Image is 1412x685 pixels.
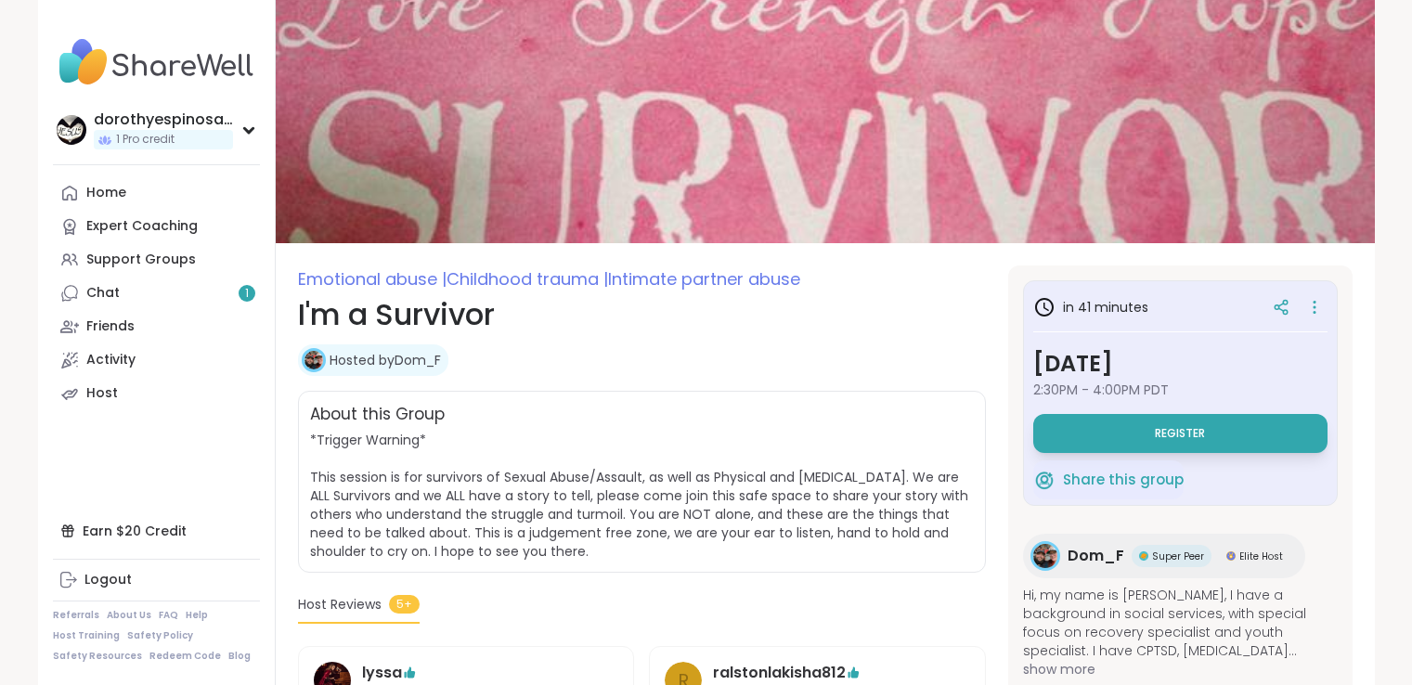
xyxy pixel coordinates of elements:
span: Host Reviews [298,595,382,614]
span: Dom_F [1068,545,1124,567]
div: Chat [86,284,120,303]
a: lyssa [362,662,402,684]
h2: About this Group [310,403,445,427]
div: dorothyespinosa26 [94,110,233,130]
span: Elite Host [1239,549,1283,563]
img: ShareWell Logomark [1033,469,1056,491]
span: 5+ [389,595,420,614]
a: Host [53,377,260,410]
h3: [DATE] [1033,347,1328,381]
div: Expert Coaching [86,217,198,236]
div: Host [86,384,118,403]
a: Activity [53,343,260,377]
span: Emotional abuse | [298,267,447,291]
a: Home [53,176,260,210]
a: Redeem Code [149,650,221,663]
span: Childhood trauma | [447,267,608,291]
div: Home [86,184,126,202]
img: Elite Host [1226,551,1236,561]
button: Share this group [1033,460,1184,499]
a: Safety Resources [53,650,142,663]
a: Dom_FDom_FSuper PeerSuper PeerElite HostElite Host [1023,534,1305,578]
img: dorothyespinosa26 [57,115,86,145]
a: Support Groups [53,243,260,277]
span: 2:30PM - 4:00PM PDT [1033,381,1328,399]
span: 1 Pro credit [116,132,175,148]
a: ralstonlakisha812 [713,662,846,684]
span: Share this group [1063,470,1184,491]
a: Logout [53,563,260,597]
div: Friends [86,317,135,336]
div: Activity [86,351,136,369]
img: Dom_F [304,351,323,369]
a: Help [186,609,208,622]
h3: in 41 minutes [1033,296,1148,318]
div: Logout [84,571,132,589]
img: Dom_F [1033,544,1057,568]
span: Super Peer [1152,549,1204,563]
a: Chat1 [53,277,260,310]
a: About Us [107,609,151,622]
a: Blog [228,650,251,663]
a: Safety Policy [127,629,193,642]
span: Register [1155,426,1205,441]
a: Friends [53,310,260,343]
div: Support Groups [86,251,196,269]
span: show more [1023,660,1338,679]
img: ShareWell Nav Logo [53,30,260,95]
a: Hosted byDom_F [330,351,441,369]
span: Hi, my name is [PERSON_NAME], I have a background in social services, with special focus on recov... [1023,586,1338,660]
a: Referrals [53,609,99,622]
a: Host Training [53,629,120,642]
div: Earn $20 Credit [53,514,260,548]
span: 1 [245,286,249,302]
button: Register [1033,414,1328,453]
img: Super Peer [1139,551,1148,561]
span: *Trigger Warning* This session is for survivors of Sexual Abuse/Assault, as well as Physical and ... [310,431,968,561]
span: Intimate partner abuse [608,267,800,291]
a: Expert Coaching [53,210,260,243]
a: FAQ [159,609,178,622]
h1: I'm a Survivor [298,292,986,337]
